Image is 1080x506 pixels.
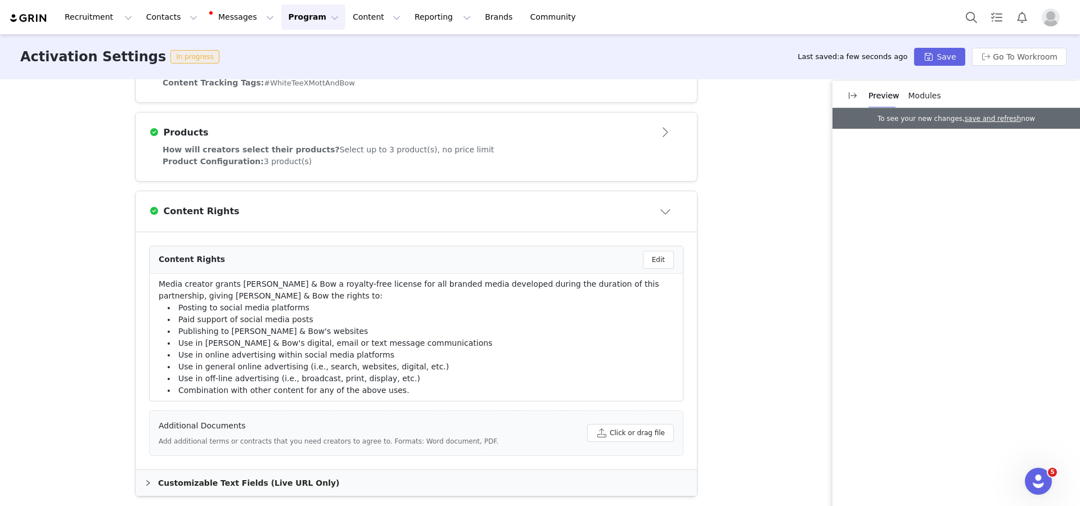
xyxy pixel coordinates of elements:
[163,145,340,154] span: How will creators select their products?
[159,361,674,373] li: Use in general online advertising (i.e., search, websites, digital, etc.)
[159,349,674,361] li: Use in online advertising within social media platforms
[1025,468,1052,495] iframe: Intercom live chat
[798,52,907,61] span: Last saved:
[1035,8,1071,26] button: Profile
[159,385,674,396] li: Combination with other content for any of the above uses.
[524,4,588,30] a: Community
[159,302,674,314] li: Posting to social media platforms
[159,126,209,139] h3: Products
[1048,468,1057,477] span: 5
[908,91,941,100] span: Modules
[159,420,674,446] span: Additional Documents Add additional terms or contracts that you need creators to agree to. Format...
[205,4,281,30] button: Messages
[136,470,697,496] div: Customizable Text Fields (Live URL Only)
[914,48,965,66] button: Save
[1042,8,1060,26] img: placeholder-profile.jpg
[163,157,264,166] span: Product Configuration:
[159,373,674,385] li: Use in off-line advertising (i.e., broadcast, print, display, etc.)
[159,436,498,446] p: Add additional terms or contracts that you need creators to agree to. Formats: Word document, PDF.
[159,314,674,326] li: Paid support of social media posts
[478,4,523,30] a: Brands
[139,4,204,30] button: Contacts
[972,48,1066,66] button: Go To Workroom
[159,326,674,337] li: Publishing to [PERSON_NAME] & Bow's websites
[965,115,1021,123] a: save and refresh
[159,205,240,218] h3: Content Rights
[264,157,312,166] span: 3 product(s)
[1021,115,1035,123] span: now
[159,279,659,300] span: Media creator grants [PERSON_NAME] & Bow a royalty-free license for all branded media developed d...
[281,4,345,30] button: Program
[643,251,674,269] button: Edit
[649,124,683,142] button: Open module
[840,52,908,61] span: a few seconds ago
[1010,4,1034,30] button: Notifications
[159,254,225,265] div: Content Rights
[868,90,899,102] p: Preview
[649,202,683,220] button: Close module
[20,47,166,67] h3: Activation Settings
[408,4,478,30] button: Reporting
[9,13,48,24] img: grin logo
[159,337,674,349] li: Use in [PERSON_NAME] & Bow's digital, email or text message communications
[264,79,355,87] span: #WhiteTeeXMottAndBow
[170,50,219,64] span: In progress
[877,115,965,123] span: To see your new changes,
[145,480,151,486] i: icon: right
[159,420,498,432] h4: Additional Documents
[340,145,494,154] span: Select up to 3 product(s), no price limit
[587,424,674,442] button: Click or drag file
[346,4,407,30] button: Content
[984,4,1009,30] a: Tasks
[163,78,264,87] span: Content Tracking Tags:
[959,4,984,30] button: Search
[58,4,139,30] button: Recruitment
